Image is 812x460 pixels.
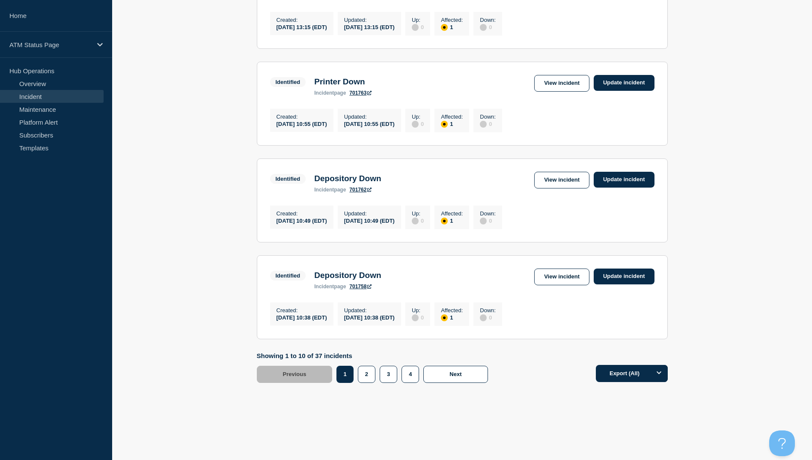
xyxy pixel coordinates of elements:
div: [DATE] 13:15 (EDT) [277,23,327,30]
div: disabled [412,24,419,31]
h3: Depository Down [314,271,381,280]
div: 0 [480,120,496,128]
div: affected [441,218,448,224]
button: 1 [336,366,353,383]
div: 1 [441,120,463,128]
button: 3 [380,366,397,383]
p: ATM Status Page [9,41,92,48]
div: affected [441,314,448,321]
button: 2 [358,366,375,383]
a: 701762 [349,187,372,193]
div: affected [441,24,448,31]
span: Identified [270,271,306,281]
div: 0 [480,23,496,31]
span: Identified [270,174,306,184]
a: 701758 [349,284,372,290]
a: Update incident [594,75,654,91]
span: incident [314,284,334,290]
p: page [314,284,346,290]
p: Updated : [344,17,395,23]
a: View incident [534,269,589,285]
div: [DATE] 10:55 (EDT) [344,120,395,127]
a: Update incident [594,269,654,284]
button: Next [423,366,488,383]
div: [DATE] 10:49 (EDT) [344,217,395,224]
h3: Depository Down [314,174,381,183]
p: Affected : [441,210,463,217]
p: Affected : [441,17,463,23]
p: Up : [412,210,424,217]
div: [DATE] 10:38 (EDT) [344,314,395,321]
span: Identified [270,77,306,87]
p: Updated : [344,210,395,217]
p: page [314,90,346,96]
p: Down : [480,17,496,23]
a: View incident [534,75,589,92]
div: disabled [412,218,419,224]
div: 0 [412,314,424,321]
div: 0 [412,23,424,31]
button: Options [651,365,668,382]
p: Up : [412,307,424,314]
p: Created : [277,17,327,23]
p: Updated : [344,114,395,120]
div: 0 [412,217,424,224]
div: [DATE] 10:49 (EDT) [277,217,327,224]
div: 0 [480,314,496,321]
p: Affected : [441,114,463,120]
div: [DATE] 10:55 (EDT) [277,120,327,127]
div: disabled [480,218,487,224]
div: disabled [480,314,487,321]
button: Previous [257,366,333,383]
p: Showing 1 to 10 of 37 incidents [257,352,492,359]
span: Previous [283,371,306,377]
h3: Printer Down [314,77,372,87]
div: affected [441,121,448,128]
div: disabled [480,121,487,128]
button: 4 [402,366,419,383]
p: Up : [412,114,424,120]
div: [DATE] 13:15 (EDT) [344,23,395,30]
div: disabled [412,121,419,128]
div: 1 [441,314,463,321]
button: Export (All) [596,365,668,382]
div: 0 [480,217,496,224]
iframe: Help Scout Beacon - Open [769,430,795,456]
p: Up : [412,17,424,23]
p: Down : [480,114,496,120]
a: View incident [534,172,589,188]
p: Down : [480,210,496,217]
p: page [314,187,346,193]
p: Down : [480,307,496,314]
span: incident [314,90,334,96]
a: 701763 [349,90,372,96]
p: Created : [277,210,327,217]
div: disabled [412,314,419,321]
p: Updated : [344,307,395,314]
p: Affected : [441,307,463,314]
p: Created : [277,114,327,120]
div: 1 [441,23,463,31]
div: [DATE] 10:38 (EDT) [277,314,327,321]
span: incident [314,187,334,193]
div: disabled [480,24,487,31]
span: Next [449,371,461,377]
p: Created : [277,307,327,314]
div: 0 [412,120,424,128]
a: Update incident [594,172,654,188]
div: 1 [441,217,463,224]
